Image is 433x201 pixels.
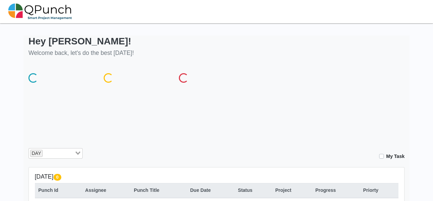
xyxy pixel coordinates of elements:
img: qpunch-sp.fa6292f.png [8,1,72,22]
label: My Task [386,153,405,160]
div: Project [275,187,308,194]
div: Progress [315,187,356,194]
h5: Welcome back, let's do the best [DATE]! [28,49,134,57]
div: Assignee [85,187,127,194]
div: Due Date [190,187,231,194]
span: 0 [54,174,61,181]
div: Search for option [28,148,83,159]
div: Punch Title [134,187,183,194]
div: Priorty [363,187,395,194]
div: Punch Id [38,187,78,194]
h5: [DATE] [35,173,398,180]
h2: Hey [PERSON_NAME]! [28,36,134,47]
span: DAY [30,150,43,157]
div: Status [238,187,268,194]
input: Search for option [43,150,74,157]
